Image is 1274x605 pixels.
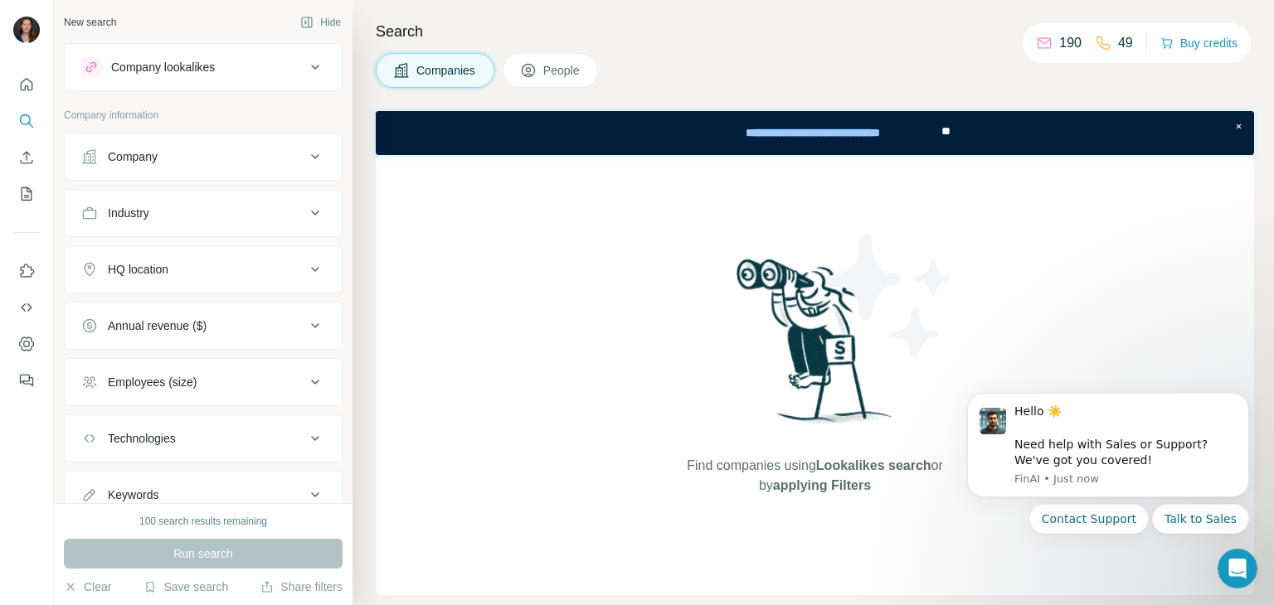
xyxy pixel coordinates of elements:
[111,59,215,75] div: Company lookalikes
[65,475,342,515] button: Keywords
[260,578,343,595] button: Share filters
[376,20,1254,43] h4: Search
[416,62,477,79] span: Companies
[13,256,40,286] button: Use Surfe on LinkedIn
[1118,33,1133,53] p: 49
[13,17,40,43] img: Avatar
[65,419,342,458] button: Technologies
[139,514,267,529] div: 100 search results remaining
[13,179,40,209] button: My lists
[13,70,40,99] button: Quick start
[108,374,197,390] div: Employees (size)
[13,293,40,322] button: Use Surfe API
[108,205,149,221] div: Industry
[682,456,947,496] span: Find companies using or by
[13,143,40,172] button: Enrich CSV
[1059,33,1082,53] p: 190
[13,329,40,359] button: Dashboard
[816,458,931,472] span: Lookalikes search
[108,148,158,165] div: Company
[143,578,228,595] button: Save search
[108,261,168,278] div: HQ location
[108,317,207,334] div: Annual revenue ($)
[64,578,111,595] button: Clear
[108,430,176,447] div: Technologies
[1160,31,1238,55] button: Buy credits
[64,108,343,123] p: Company information
[13,106,40,136] button: Search
[543,62,581,79] span: People
[942,373,1274,597] iframe: Intercom notifications message
[289,10,353,35] button: Hide
[376,111,1254,155] iframe: Banner
[729,254,902,439] img: Surfe Illustration - Woman searching with binoculars
[773,478,871,492] span: applying Filters
[64,15,116,30] div: New search
[65,47,342,87] button: Company lookalikes
[65,193,342,233] button: Industry
[65,362,342,402] button: Employees (size)
[65,137,342,177] button: Company
[65,306,342,346] button: Annual revenue ($)
[13,365,40,395] button: Feedback
[108,486,158,503] div: Keywords
[1218,549,1257,588] iframe: Intercom live chat
[65,249,342,289] button: HQ location
[815,221,965,370] img: Surfe Illustration - Stars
